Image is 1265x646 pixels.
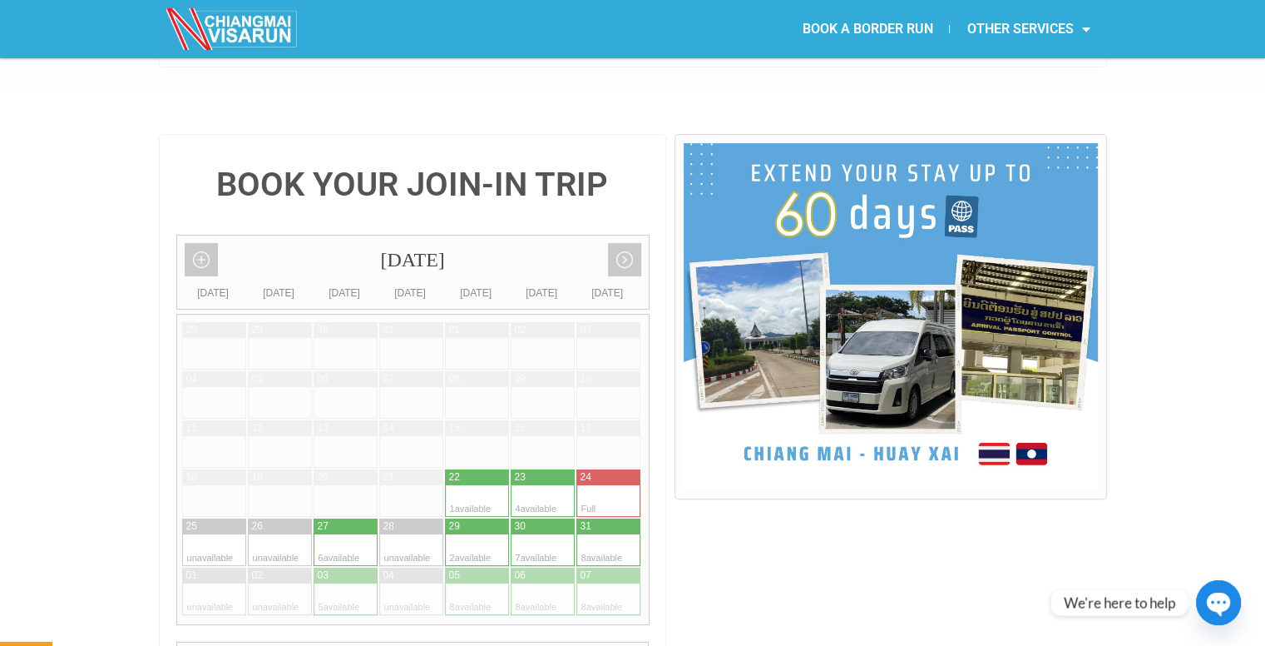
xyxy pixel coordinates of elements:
div: 29 [252,323,263,337]
div: 07 [581,569,591,583]
div: 28 [186,323,197,337]
div: 03 [581,323,591,337]
div: [DATE] [575,285,640,301]
div: 03 [318,569,329,583]
div: 07 [383,372,394,386]
div: 19 [252,470,263,484]
div: 18 [186,470,197,484]
div: 17 [581,421,591,435]
div: [DATE] [443,285,509,301]
div: 25 [186,519,197,534]
div: [DATE] [177,236,649,285]
div: 09 [515,372,526,386]
div: 01 [186,569,197,583]
div: 14 [383,421,394,435]
div: 24 [581,470,591,484]
div: 21 [383,470,394,484]
div: 29 [449,519,460,534]
div: 15 [449,421,460,435]
div: 12 [252,421,263,435]
div: 04 [383,569,394,583]
h4: BOOK YOUR JOIN-IN TRIP [176,168,650,201]
div: 06 [318,372,329,386]
div: 31 [581,519,591,534]
div: [DATE] [246,285,312,301]
div: 05 [252,372,263,386]
nav: Menu [632,10,1106,48]
div: 02 [515,323,526,337]
div: 28 [383,519,394,534]
div: [DATE] [312,285,378,301]
div: [DATE] [378,285,443,301]
div: 01 [449,323,460,337]
div: 16 [515,421,526,435]
div: 13 [318,421,329,435]
div: 02 [252,569,263,583]
a: BOOK A BORDER RUN [785,10,949,48]
div: 10 [581,372,591,386]
div: 20 [318,470,329,484]
div: 27 [318,519,329,534]
div: 04 [186,372,197,386]
div: 23 [515,470,526,484]
div: 30 [515,519,526,534]
div: [DATE] [180,285,246,301]
div: 11 [186,421,197,435]
div: 31 [383,323,394,337]
div: 05 [449,569,460,583]
div: 22 [449,470,460,484]
div: [DATE] [509,285,575,301]
div: 06 [515,569,526,583]
div: 30 [318,323,329,337]
div: 08 [449,372,460,386]
a: OTHER SERVICES [950,10,1106,48]
div: 26 [252,519,263,534]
